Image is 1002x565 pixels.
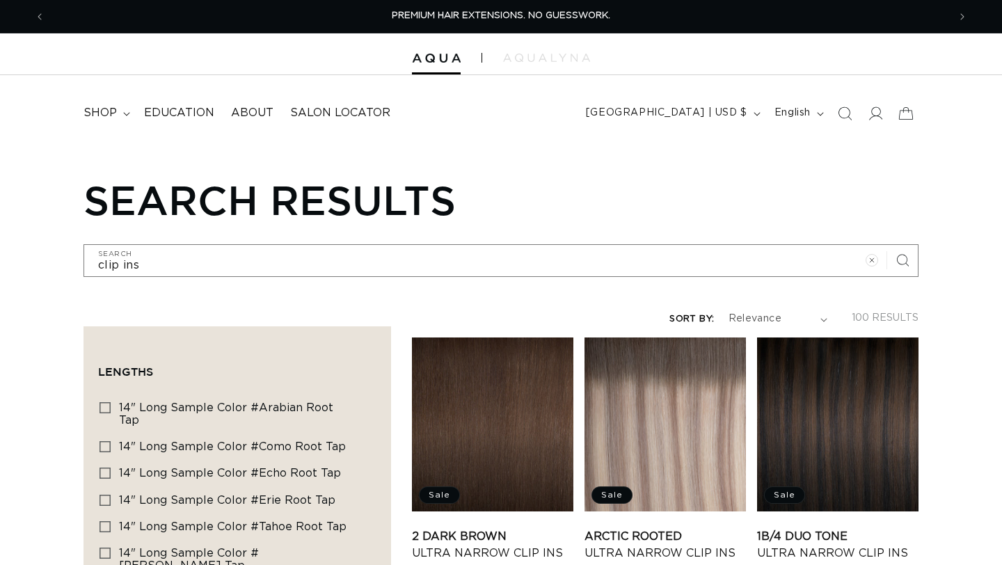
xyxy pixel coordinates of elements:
[24,3,55,30] button: Previous announcement
[75,97,136,129] summary: shop
[223,97,282,129] a: About
[757,528,918,562] a: 1B/4 Duo Tone Ultra Narrow Clip Ins
[84,245,918,276] input: Search
[852,313,918,323] span: 100 results
[774,106,811,120] span: English
[231,106,273,120] span: About
[829,98,860,129] summary: Search
[412,54,461,63] img: Aqua Hair Extensions
[144,106,214,120] span: Education
[119,521,347,532] span: 14" Long Sample Color #Tahoe Root Tap
[119,402,333,426] span: 14" Long Sample Color #Arabian Root Tap
[119,441,346,452] span: 14" Long Sample Color #Como Root Tap
[578,100,766,127] button: [GEOGRAPHIC_DATA] | USD $
[586,106,747,120] span: [GEOGRAPHIC_DATA] | USD $
[119,468,341,479] span: 14" Long Sample Color #Echo Root Tap
[584,528,746,562] a: Arctic Rooted Ultra Narrow Clip Ins
[119,495,335,506] span: 14" Long Sample Color #Erie Root Tap
[83,176,918,223] h1: Search results
[83,106,117,120] span: shop
[947,3,978,30] button: Next announcement
[98,341,376,391] summary: Lengths (0 selected)
[766,100,829,127] button: English
[290,106,390,120] span: Salon Locator
[392,11,610,20] span: PREMIUM HAIR EXTENSIONS. NO GUESSWORK.
[136,97,223,129] a: Education
[857,245,887,276] button: Clear search term
[282,97,399,129] a: Salon Locator
[887,245,918,276] button: Search
[412,528,573,562] a: 2 Dark Brown Ultra Narrow Clip Ins
[98,365,153,378] span: Lengths
[669,315,714,324] label: Sort by:
[503,54,590,62] img: aqualyna.com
